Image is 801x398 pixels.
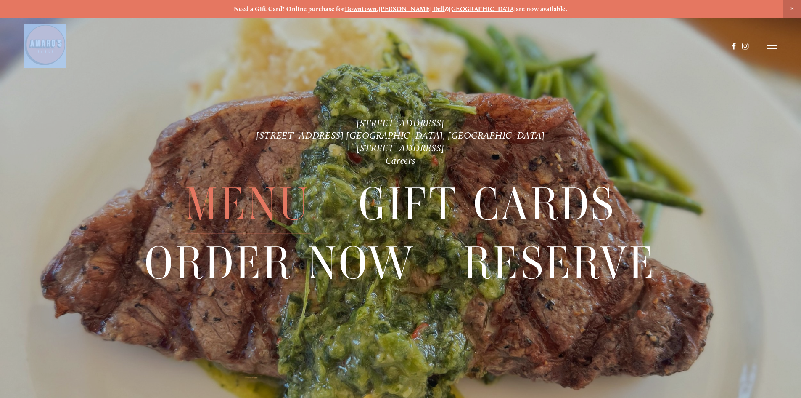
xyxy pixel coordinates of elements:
a: [STREET_ADDRESS] [357,142,444,154]
a: [STREET_ADDRESS] [GEOGRAPHIC_DATA], [GEOGRAPHIC_DATA] [256,130,545,141]
a: [PERSON_NAME] Dell [379,5,445,13]
strong: & [445,5,449,13]
a: Reserve [463,234,656,292]
a: Downtown [345,5,377,13]
a: Order Now [145,234,415,292]
a: [GEOGRAPHIC_DATA] [449,5,516,13]
strong: , [377,5,378,13]
a: [STREET_ADDRESS] [357,118,444,129]
a: Careers [386,155,416,166]
strong: are now available. [516,5,567,13]
strong: Need a Gift Card? Online purchase for [234,5,345,13]
img: Amaro's Table [24,24,66,66]
a: Menu [185,176,310,233]
a: Gift Cards [359,176,616,233]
